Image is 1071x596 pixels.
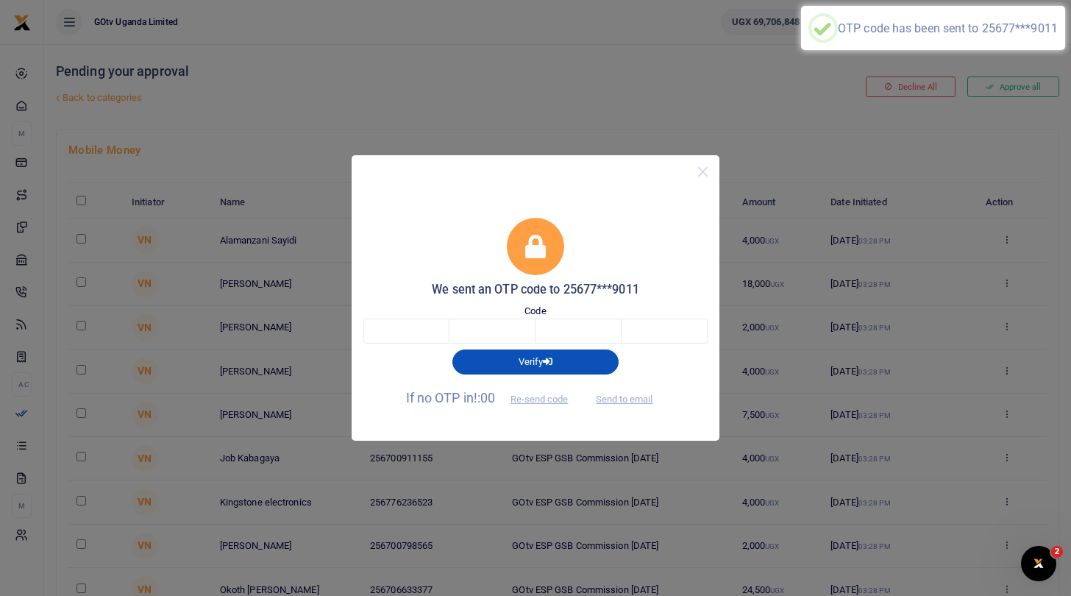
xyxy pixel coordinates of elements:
[524,304,546,319] label: Code
[838,21,1058,35] div: OTP code has been sent to 25677***9011
[1021,546,1056,581] iframe: Intercom live chat
[1051,546,1063,558] span: 2
[363,283,708,297] h5: We sent an OTP code to 25677***9011
[406,390,581,405] span: If no OTP in
[692,161,714,182] button: Close
[452,350,619,375] button: Verify
[474,390,495,405] span: !:00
